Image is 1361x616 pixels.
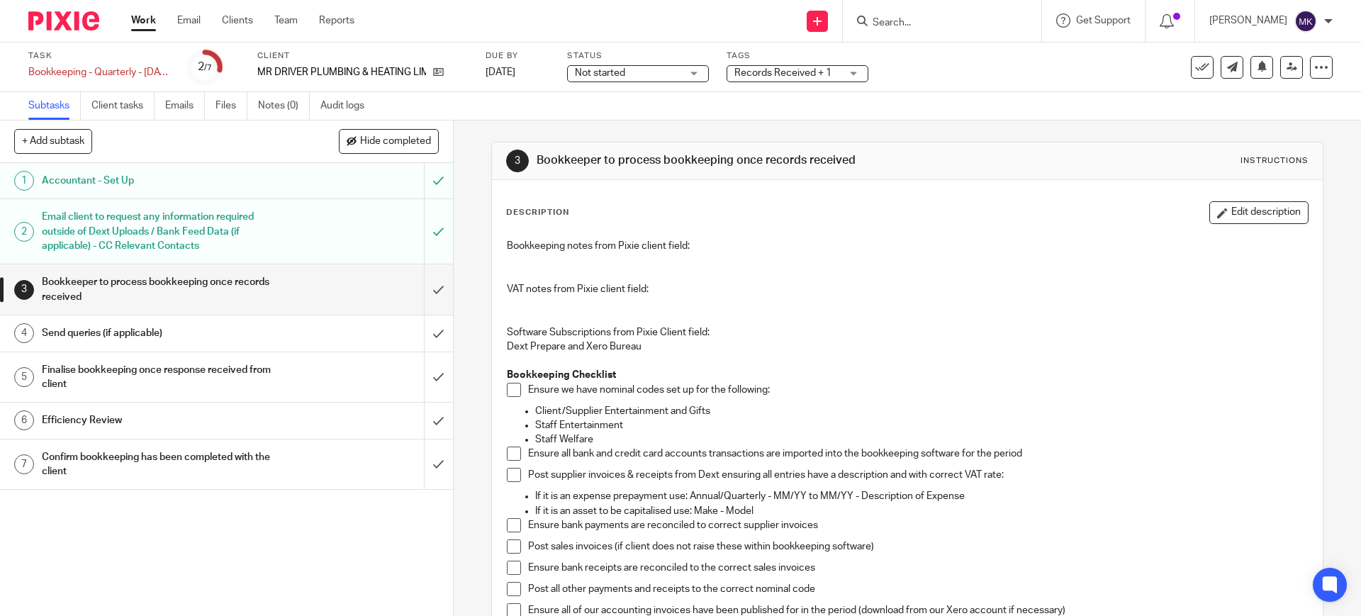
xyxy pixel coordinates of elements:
a: Audit logs [320,92,375,120]
h1: Efficiency Review [42,410,287,431]
p: Software Subscriptions from Pixie Client field: [507,325,1307,340]
h1: Bookkeeper to process bookkeeping once records received [42,271,287,308]
span: Hide completed [360,136,431,147]
a: Team [274,13,298,28]
button: Hide completed [339,129,439,153]
img: Pixie [28,11,99,30]
span: Records Received + 1 [734,68,831,78]
p: Dext Prepare and Xero Bureau [507,340,1307,354]
p: [PERSON_NAME] [1209,13,1287,28]
a: Emails [165,92,205,120]
div: 7 [14,454,34,474]
label: Due by [486,50,549,62]
h1: Finalise bookkeeping once response received from client [42,359,287,396]
p: Post all other payments and receipts to the correct nominal code [528,582,1307,596]
p: MR DRIVER PLUMBING & HEATING LIMITED [257,65,426,79]
img: svg%3E [1294,10,1317,33]
span: [DATE] [486,67,515,77]
p: Post sales invoices (if client does not raise these within bookkeeping software) [528,539,1307,554]
h1: Email client to request any information required outside of Dext Uploads / Bank Feed Data (if app... [42,206,287,257]
div: Bookkeeping - Quarterly - [DATE] - [DATE] [28,65,170,79]
p: Description [506,207,569,218]
a: Clients [222,13,253,28]
p: Client/Supplier Entertainment and Gifts [535,404,1307,418]
a: Files [215,92,247,120]
h1: Bookkeeper to process bookkeeping once records received [537,153,938,168]
h1: Send queries (if applicable) [42,323,287,344]
div: 6 [14,410,34,430]
div: 3 [14,280,34,300]
a: Email [177,13,201,28]
div: Instructions [1240,155,1309,167]
input: Search [871,17,999,30]
div: 2 [14,222,34,242]
p: Staff Welfare [535,432,1307,447]
p: If it is an asset to be capitalised use: Make - Model [535,504,1307,518]
label: Client [257,50,468,62]
div: 3 [506,150,529,172]
p: Ensure bank payments are reconciled to correct supplier invoices [528,518,1307,532]
p: Ensure we have nominal codes set up for the following: [528,383,1307,397]
a: Client tasks [91,92,155,120]
p: VAT notes from Pixie client field: [507,282,1307,296]
div: 4 [14,323,34,343]
div: 1 [14,171,34,191]
a: Work [131,13,156,28]
p: Post supplier invoices & receipts from Dext ensuring all entries have a description and with corr... [528,468,1307,482]
div: 2 [198,59,212,75]
strong: Bookkeeping Checklist [507,370,616,380]
div: Bookkeeping - Quarterly - May - July, 2025 [28,65,170,79]
div: 5 [14,367,34,387]
span: Not started [575,68,625,78]
a: Notes (0) [258,92,310,120]
label: Task [28,50,170,62]
span: Get Support [1076,16,1131,26]
button: + Add subtask [14,129,92,153]
p: Ensure bank receipts are reconciled to the correct sales invoices [528,561,1307,575]
h1: Confirm bookkeeping has been completed with the client [42,447,287,483]
label: Status [567,50,709,62]
h1: Accountant - Set Up [42,170,287,191]
p: Bookkeeping notes from Pixie client field: [507,239,1307,253]
a: Subtasks [28,92,81,120]
a: Reports [319,13,354,28]
p: Staff Entertainment [535,418,1307,432]
label: Tags [727,50,868,62]
p: Ensure all bank and credit card accounts transactions are imported into the bookkeeping software ... [528,447,1307,461]
p: If it is an expense prepayment use: Annual/Quarterly - MM/YY to MM/YY - Description of Expense [535,489,1307,503]
small: /7 [204,64,212,72]
button: Edit description [1209,201,1309,224]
